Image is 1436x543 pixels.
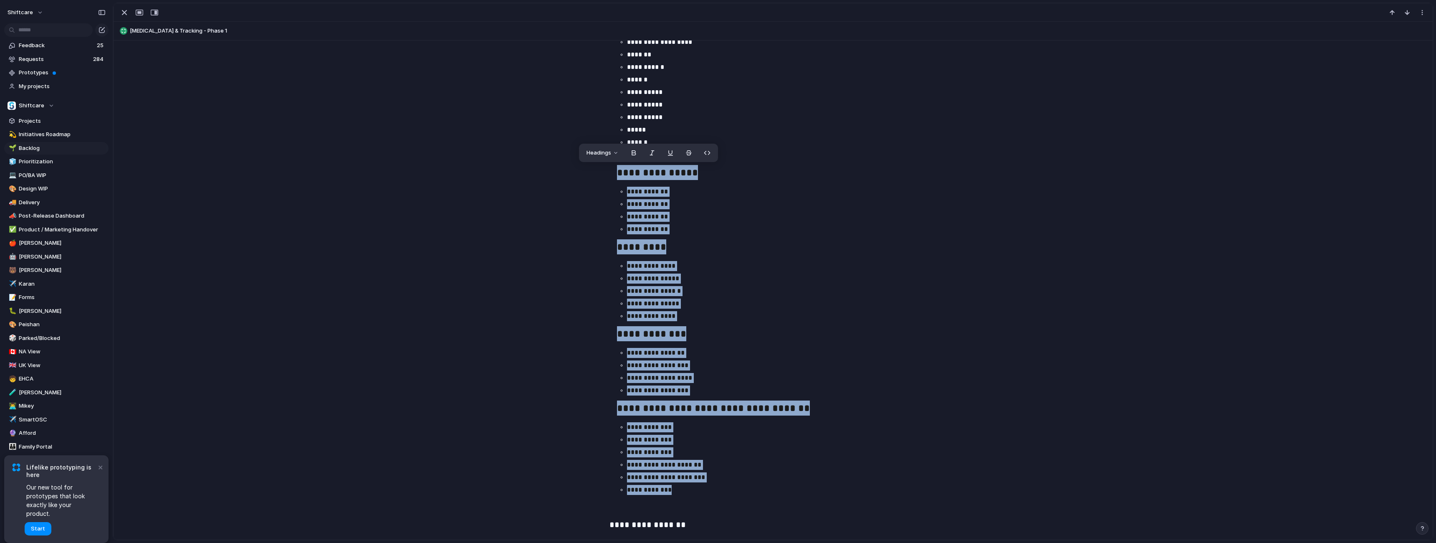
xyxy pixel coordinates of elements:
a: Feedback25 [4,39,109,52]
div: 👨‍💻 [9,401,15,411]
a: 🎲Parked/Blocked [4,332,109,345]
button: Start [25,522,51,535]
button: ✅ [8,226,16,234]
span: Prioritization [19,157,106,166]
button: 🎲 [8,334,16,343]
button: 🍎 [8,239,16,247]
div: 🇬🇧 [9,360,15,370]
span: EHCA [19,375,106,383]
div: 🎨Design WIP [4,183,109,195]
div: 🍎 [9,239,15,248]
div: 🌱 [9,143,15,153]
span: [PERSON_NAME] [19,388,106,397]
button: shiftcare [4,6,48,19]
a: 👪Family Portal [4,441,109,453]
button: 🧊 [8,157,16,166]
div: ✈️ [9,279,15,289]
span: NA View [19,348,106,356]
a: ✅Product / Marketing Handover [4,223,109,236]
div: 🚚 [9,198,15,207]
div: 🤖 [9,252,15,261]
a: 🍎[PERSON_NAME] [4,237,109,249]
button: 🤖 [8,253,16,261]
a: 🌱Backlog [4,142,109,155]
span: SmartOSC [19,416,106,424]
button: 📝 [8,293,16,302]
div: 🎨 [9,184,15,194]
a: 🔮Afford [4,427,109,439]
span: 284 [93,55,105,63]
button: 🇬🇧 [8,361,16,370]
a: My projects [4,80,109,93]
a: 🇨🇦NA View [4,345,109,358]
span: Projects [19,117,106,125]
button: 🧒 [8,375,16,383]
span: Start [31,525,45,533]
span: Initiatives Roadmap [19,130,106,139]
button: 🔮 [8,429,16,437]
div: 🐛 [9,306,15,316]
div: 🎨Peishan [4,318,109,331]
button: Headings [581,146,624,160]
button: 🎨 [8,185,16,193]
div: 📣 [9,211,15,221]
span: Headings [587,149,611,157]
div: 🧊 [9,157,15,167]
div: 💻 [9,170,15,180]
button: 💻 [8,171,16,180]
span: [PERSON_NAME] [19,307,106,315]
span: Prototypes [19,69,106,77]
span: Post-Release Dashboard [19,212,106,220]
a: 🧒EHCA [4,373,109,385]
span: Peishan [19,320,106,329]
button: 🐛 [8,307,16,315]
button: 👨‍💻 [8,402,16,410]
a: 🧊Prioritization [4,155,109,168]
button: Dismiss [95,462,105,472]
button: 🇨🇦 [8,348,16,356]
span: My projects [19,82,106,91]
span: Mikey [19,402,106,410]
span: Shiftcare [19,101,44,110]
span: UK View [19,361,106,370]
div: 🐻[PERSON_NAME] [4,264,109,277]
span: shiftcare [8,8,33,17]
div: ✅ [9,225,15,234]
span: Backlog [19,144,106,152]
button: 📣 [8,212,16,220]
div: ✈️ [9,415,15,424]
a: 💫Initiatives Roadmap [4,128,109,141]
a: 🐛[PERSON_NAME] [4,305,109,317]
a: 🇬🇧UK View [4,359,109,372]
span: Family Portal [19,443,106,451]
a: 💻PO/BA WIP [4,169,109,182]
div: 🔮 [9,429,15,438]
div: 🤖[PERSON_NAME] [4,251,109,263]
span: Afford [19,429,106,437]
a: ✈️SmartOSC [4,414,109,426]
div: 🎲 [9,333,15,343]
a: 📣Post-Release Dashboard [4,210,109,222]
span: Feedback [19,41,94,50]
a: Projects [4,115,109,127]
a: 🧪[PERSON_NAME] [4,386,109,399]
button: 🧪 [8,388,16,397]
a: 🚚Delivery [4,196,109,209]
a: 💸Quotes [4,454,109,467]
button: 💫 [8,130,16,139]
div: 🇨🇦 [9,347,15,357]
button: ✈️ [8,416,16,424]
div: 📝 [9,293,15,302]
button: 🎨 [8,320,16,329]
span: PO/BA WIP [19,171,106,180]
span: Delivery [19,198,106,207]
